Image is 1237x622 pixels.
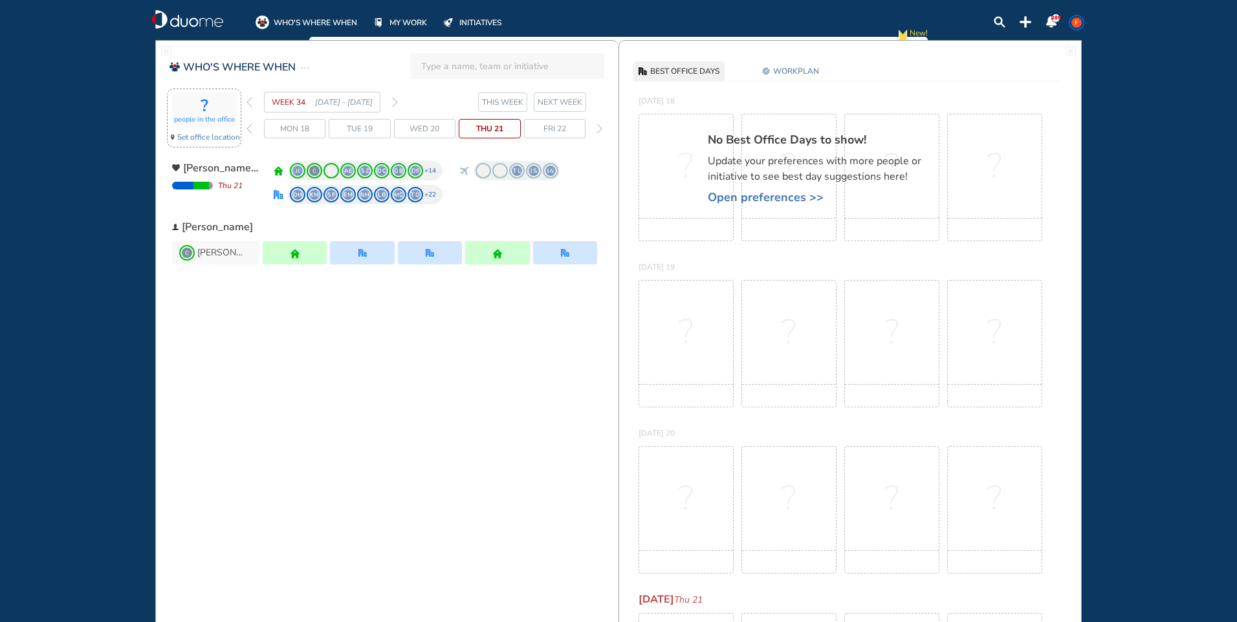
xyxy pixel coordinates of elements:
[545,166,556,176] span: IA
[410,166,421,176] span: DF
[152,10,223,29] a: duome-logo-whitelogologo-notext
[183,59,296,75] span: WHO'S WHERE WHEN
[161,46,171,56] div: fullwidthpage
[152,10,223,29] div: duome-logo-whitelogo
[343,189,353,200] span: EM
[424,188,436,201] span: +22
[274,190,283,200] img: office.a375675b.svg
[679,326,694,339] span: ?
[326,189,336,200] span: SF
[987,492,1002,505] span: ?
[994,16,1005,28] div: search-lens
[301,60,309,76] img: task-ellipse.fef7074b.svg
[292,189,303,200] span: DH
[639,428,675,438] span: [DATE] 20
[639,67,647,76] div: office-black
[441,16,501,29] a: INITIATIVES
[309,189,320,200] span: KM
[274,166,283,176] img: home.de338a94.svg
[884,492,899,505] span: ?
[172,164,180,172] img: heart-black.4c634c71.svg
[459,16,501,29] span: INITIATIVES
[421,52,601,80] input: Type a name, team or initiative
[410,122,439,135] span: Wed 20
[172,224,179,230] img: person-404040.56f15bdc.svg
[650,65,719,78] span: BEST OFFICE DAYS
[171,134,175,140] div: location-pin-black
[896,27,910,47] div: new-notification
[218,180,243,191] span: Thu 21
[174,116,235,124] span: people in the office
[534,92,586,112] button: next week
[1020,16,1031,28] div: plus-topbar
[290,249,300,259] img: home.de338a94.svg
[459,166,469,176] div: nonworking
[994,16,1005,28] img: search-lens.23226280.svg
[561,249,569,257] img: office.a375675b.svg
[182,219,253,235] span: [PERSON_NAME]
[274,166,283,176] div: home
[1066,46,1076,56] div: fullwidthpage
[1066,46,1076,56] img: fullwidthpage.7645317a.svg
[597,123,602,134] img: thin-right-arrow-grey.874f3e01.svg
[169,61,180,72] img: whoswherewhen-red-on.68b911c1.svg
[639,67,647,76] img: office-black.b2baf3e4.svg
[708,133,934,147] span: No Best Office Days to show!
[482,96,523,109] span: THIS WEEK
[171,134,175,140] img: location-pin-black.d683928f.svg
[177,131,240,144] span: Set office location
[290,249,299,257] div: home
[593,119,606,138] div: forward day
[639,593,723,606] span: [DATE]
[329,119,390,138] div: day Tue
[987,160,1002,173] span: ?
[246,123,252,134] img: thin-left-arrow-grey.f0cbfd8f.svg
[529,166,539,176] span: JS
[512,166,522,176] span: TL
[757,61,824,81] button: settings-cog-6184adWORKPLAN
[633,61,725,81] button: office-blackBEST OFFICE DAYS
[538,96,582,109] span: NEXT WEEK
[426,249,434,257] img: office.a375675b.svg
[256,16,357,29] a: WHO'S WHERE WHEN
[152,10,223,29] img: duome-logo-whitelogo.b0ca3abf.svg
[773,65,819,78] span: WORKPLAN
[410,189,421,200] span: TD
[161,46,171,56] img: fullwidthpage.7645317a.svg
[301,60,309,76] div: task-ellipse
[392,97,398,107] div: forward week
[246,97,252,107] div: back week
[1020,16,1031,28] img: plus-topbar.b126d2c6.svg
[360,189,370,200] span: NH
[201,96,208,116] span: ?
[476,122,503,135] span: Thu 21
[762,67,770,75] img: settings-cog-6184ad.784f45ff.svg
[256,16,269,29] div: whoswherewhen-on
[393,189,404,200] span: MC
[782,326,796,339] span: ?
[478,92,527,112] button: this week
[371,16,427,29] a: MY WORK
[197,248,246,258] span: [PERSON_NAME]
[459,119,520,138] div: day Thu selected
[347,122,373,135] span: Tue 19
[639,96,675,106] span: [DATE] 18
[183,160,261,176] span: expand team
[441,16,455,29] div: initiatives-off
[896,27,910,47] img: new-notification.cd065810.svg
[343,166,353,176] span: AE
[315,96,373,109] span: [DATE] - [DATE]
[358,249,367,257] img: office.a375675b.svg
[274,190,283,200] div: office
[246,119,249,138] div: back day
[272,96,315,109] span: WEEK 34
[679,492,694,505] span: ?
[264,119,325,138] div: day Mon
[543,122,566,135] span: Fri 22
[389,16,427,29] span: MY WORK
[169,61,180,72] div: whoswherewhen-red-on
[561,249,569,257] div: office
[910,27,928,47] span: New!
[884,326,899,339] span: ?
[392,97,398,107] img: thin-right-arrow-grey.874f3e01.svg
